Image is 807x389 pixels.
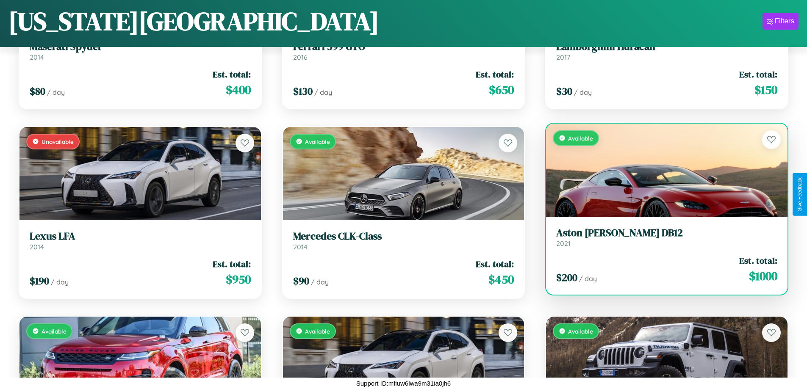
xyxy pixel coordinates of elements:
[30,41,251,61] a: Maserati Spyder2014
[42,138,74,145] span: Unavailable
[749,268,777,284] span: $ 1000
[293,230,514,243] h3: Mercedes CLK-Class
[314,88,332,97] span: / day
[579,274,597,283] span: / day
[293,243,308,251] span: 2014
[305,138,330,145] span: Available
[476,258,514,270] span: Est. total:
[556,227,777,239] h3: Aston [PERSON_NAME] DB12
[30,53,44,61] span: 2014
[226,81,251,98] span: $ 400
[30,274,49,288] span: $ 190
[213,258,251,270] span: Est. total:
[574,88,592,97] span: / day
[293,274,309,288] span: $ 90
[476,68,514,80] span: Est. total:
[51,278,69,286] span: / day
[489,81,514,98] span: $ 650
[8,4,379,39] h1: [US_STATE][GEOGRAPHIC_DATA]
[293,84,313,98] span: $ 130
[311,278,329,286] span: / day
[568,328,593,335] span: Available
[293,53,308,61] span: 2016
[293,41,514,61] a: Ferrari 599 GTO2016
[568,135,593,142] span: Available
[30,84,45,98] span: $ 80
[754,81,777,98] span: $ 150
[556,84,572,98] span: $ 30
[42,328,67,335] span: Available
[556,270,577,284] span: $ 200
[226,271,251,288] span: $ 950
[356,378,451,389] p: Support ID: mfiuw6lwa9m31ia0jh6
[293,230,514,251] a: Mercedes CLK-Class2014
[30,243,44,251] span: 2014
[488,271,514,288] span: $ 450
[556,239,571,248] span: 2021
[775,17,794,25] div: Filters
[797,177,803,212] div: Give Feedback
[213,68,251,80] span: Est. total:
[739,68,777,80] span: Est. total:
[556,41,777,61] a: Lamborghini Huracan2017
[30,230,251,251] a: Lexus LFA2014
[763,13,799,30] button: Filters
[556,227,777,248] a: Aston [PERSON_NAME] DB122021
[556,53,570,61] span: 2017
[739,254,777,267] span: Est. total:
[556,41,777,53] h3: Lamborghini Huracan
[30,230,251,243] h3: Lexus LFA
[30,41,251,53] h3: Maserati Spyder
[305,328,330,335] span: Available
[293,41,514,53] h3: Ferrari 599 GTO
[47,88,65,97] span: / day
